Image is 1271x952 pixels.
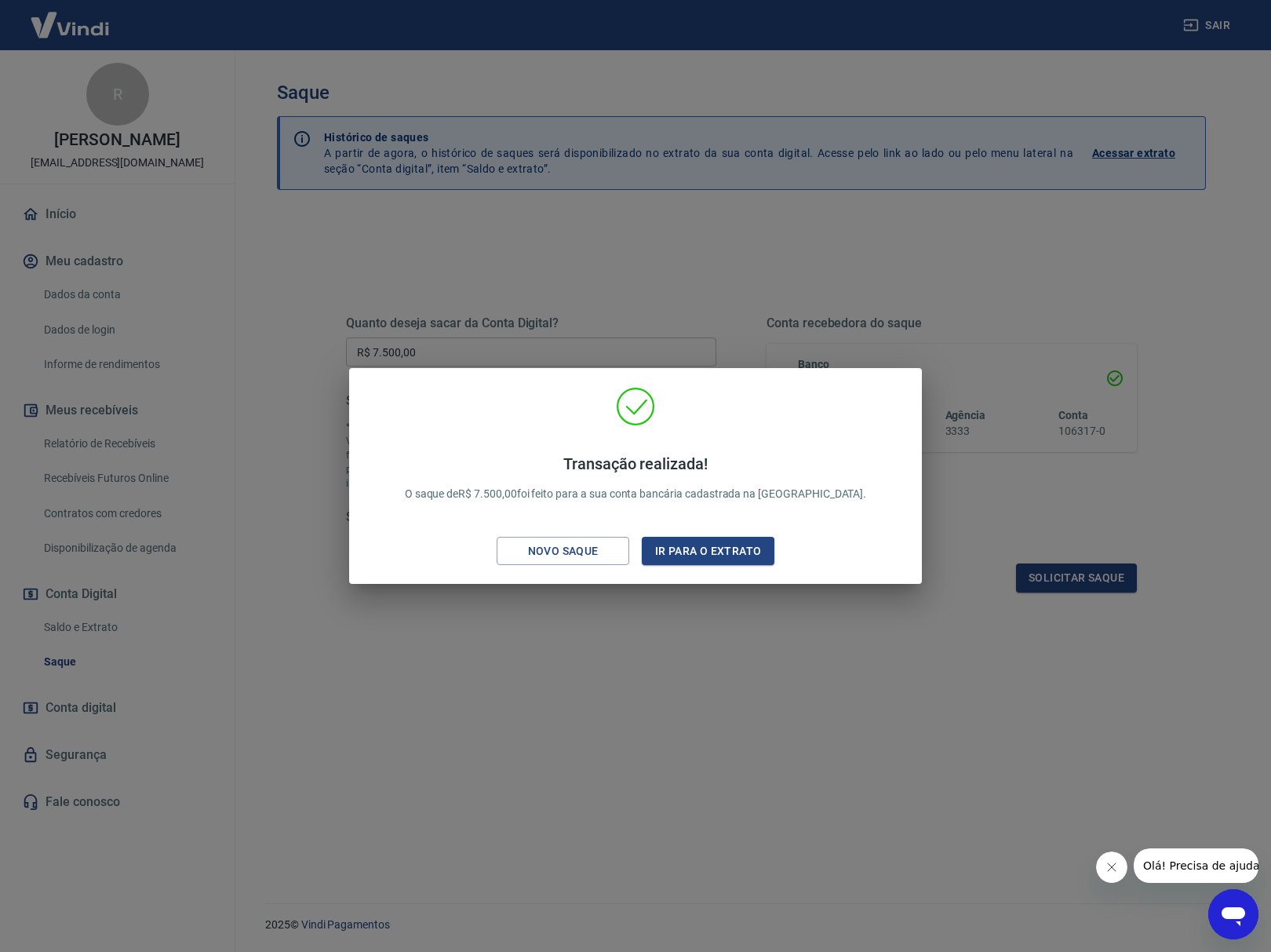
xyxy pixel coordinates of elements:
button: Ir para o extrato [642,537,774,566]
div: Novo saque [509,542,617,561]
iframe: Fechar mensagem [1096,852,1127,883]
h4: Transação realizada! [405,454,867,473]
iframe: Mensagem da empresa [1134,848,1258,883]
span: Olá! Precisa de ajuda? [9,11,132,24]
p: O saque de R$ 7.500,00 foi feito para a sua conta bancária cadastrada na [GEOGRAPHIC_DATA]. [405,454,867,502]
button: Novo saque [497,537,629,566]
iframe: Botão para abrir a janela de mensagens [1208,889,1258,939]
